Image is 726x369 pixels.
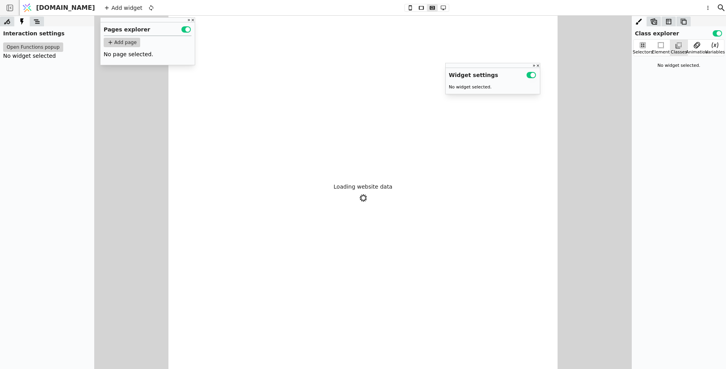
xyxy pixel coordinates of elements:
div: No widget selected. [633,59,724,72]
img: Logo [21,0,33,15]
button: Open Functions popup [3,42,63,52]
div: Widget settings [446,68,540,79]
div: Class explorer [632,26,726,38]
div: Classes [671,49,687,56]
a: [DOMAIN_NAME] [20,0,99,15]
button: Add page [104,38,140,47]
div: Variables [705,49,725,56]
div: Add widget [102,3,145,13]
p: Loading website data [334,183,393,191]
div: No widget selected [3,52,91,60]
div: Pages explorer [101,22,195,34]
div: No page selected. [104,50,192,59]
div: Animation [686,49,708,56]
div: No widget selected. [446,81,540,94]
div: Element [652,49,670,56]
div: Selectors [633,49,653,56]
span: [DOMAIN_NAME] [36,3,95,13]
